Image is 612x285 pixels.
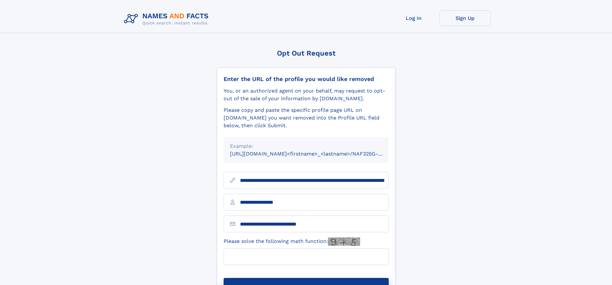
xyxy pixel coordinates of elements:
div: Example: [230,142,382,150]
a: Sign Up [439,10,491,26]
a: Log In [388,10,439,26]
div: Opt Out Request [217,49,395,57]
div: Please copy and paste the specific profile page URL on [DOMAIN_NAME] you want removed into the Pr... [224,106,389,129]
div: You, or an authorized agent on your behalf, may request to opt-out of the sale of your informatio... [224,87,389,102]
img: Logo Names and Facts [121,10,214,28]
small: [URL][DOMAIN_NAME]<firstname>_<lastname>/NAF325G-xxxxxxxx [230,151,401,157]
label: Please solve the following math function: [224,237,360,246]
div: Enter the URL of the profile you would like removed [224,76,389,83]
